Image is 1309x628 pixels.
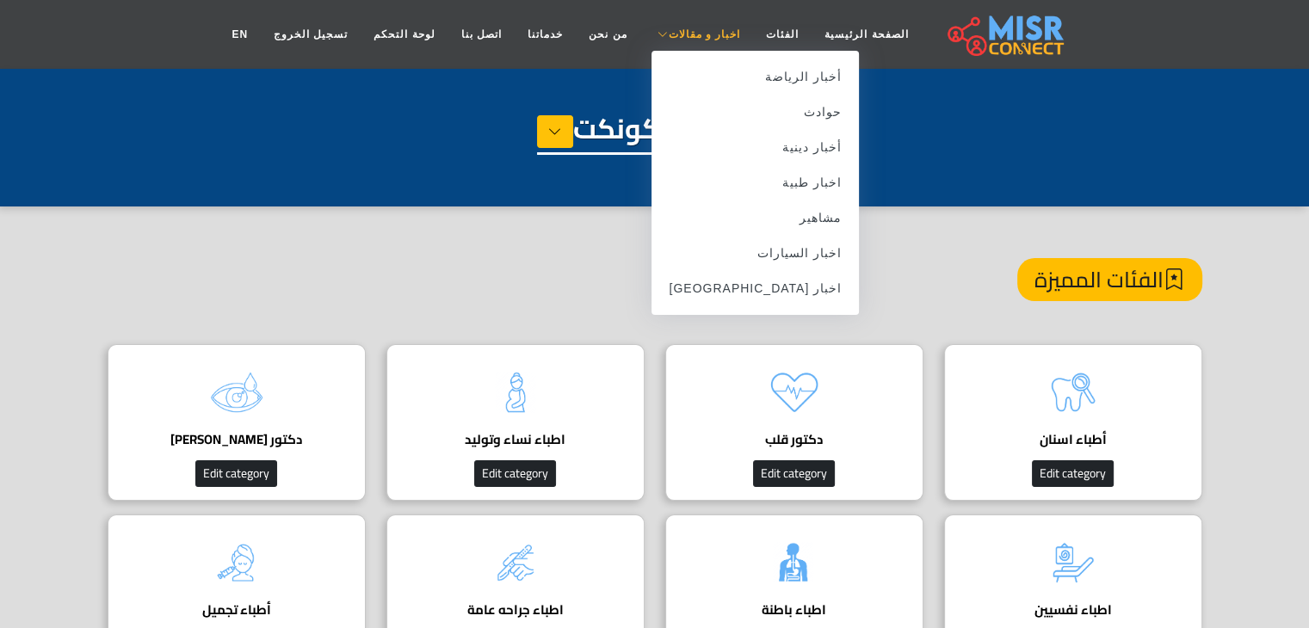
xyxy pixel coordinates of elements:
[760,358,829,427] img: kQgAgBbLbYzX17DbAKQs.png
[413,602,618,618] h4: اطباء جراحه عامة
[668,27,740,42] span: اخبار و مقالات
[651,271,859,306] a: اخبار [GEOGRAPHIC_DATA]
[202,358,271,427] img: O3vASGqC8OE0Zbp7R2Y3.png
[1032,460,1114,487] button: Edit category
[1017,258,1202,301] h4: الفئات المميزة
[753,460,835,487] button: Edit category
[971,602,1176,618] h4: اطباء نفسيين
[651,95,859,130] a: حوادث
[261,18,361,51] a: تسجيل الخروج
[219,18,261,51] a: EN
[481,528,550,597] img: Oi1DZGDTXfHRQb1rQtXk.png
[195,460,277,487] button: Edit category
[515,18,576,51] a: خدماتنا
[1039,528,1108,597] img: wzNEwxv3aCzPUCYeW7v7.png
[948,13,1063,56] img: main.misr_connect
[655,344,934,501] a: دكتور قلب Edit category
[537,112,773,155] h1: بحث مصر كونكت
[971,432,1176,447] h4: أطباء اسنان
[651,236,859,271] a: اخبار السيارات
[448,18,515,51] a: اتصل بنا
[134,432,339,447] h4: دكتور [PERSON_NAME]
[474,460,556,487] button: Edit category
[481,358,550,427] img: tQBIxbFzDjHNxea4mloJ.png
[361,18,448,51] a: لوحة التحكم
[202,528,271,597] img: DjGqZLWENc0VUGkVFVvU.png
[576,18,639,51] a: من نحن
[1039,358,1108,427] img: k714wZmFaHWIHbCst04N.png
[639,18,753,51] a: اخبار و مقالات
[753,18,812,51] a: الفئات
[97,344,376,501] a: دكتور [PERSON_NAME] Edit category
[376,344,655,501] a: اطباء نساء وتوليد Edit category
[651,130,859,165] a: أخبار دينية
[934,344,1213,501] a: أطباء اسنان Edit category
[651,165,859,200] a: اخبار طبية
[760,528,829,597] img: pfAWvOfsRsa0Gymt6gRE.png
[651,59,859,95] a: أخبار الرياضة
[651,200,859,236] a: مشاهير
[692,602,897,618] h4: اطباء باطنة
[692,432,897,447] h4: دكتور قلب
[134,602,339,618] h4: أطباء تجميل
[812,18,921,51] a: الصفحة الرئيسية
[413,432,618,447] h4: اطباء نساء وتوليد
